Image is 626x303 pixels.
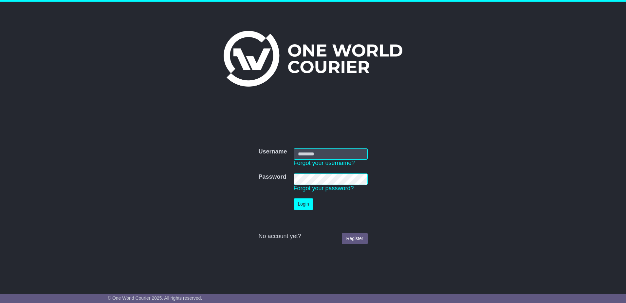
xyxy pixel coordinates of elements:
a: Register [342,233,367,244]
div: No account yet? [258,233,367,240]
img: One World [224,31,402,87]
span: © One World Courier 2025. All rights reserved. [108,295,202,301]
a: Forgot your username? [294,160,355,166]
label: Password [258,173,286,181]
a: Forgot your password? [294,185,354,192]
label: Username [258,148,287,155]
button: Login [294,198,313,210]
